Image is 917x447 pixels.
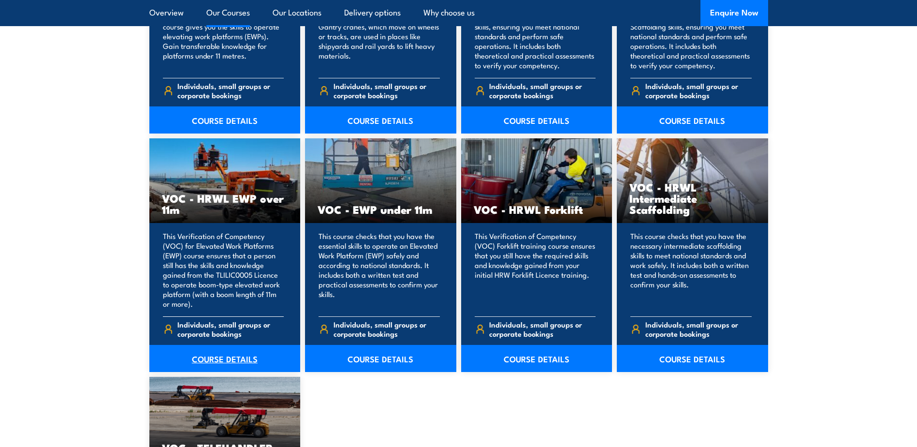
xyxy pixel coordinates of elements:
p: This Verification of Competency (VOC) course covers essential Scaffolding skills, ensuring you me... [630,2,752,70]
h3: VOC - HRWL Forklift [474,204,600,215]
p: This Verification of Competency (VOC) for Elevated Work Platforms (EWP) course ensures that a per... [163,231,284,309]
span: Individuals, small groups or corporate bookings [334,81,440,100]
a: COURSE DETAILS [461,345,612,372]
a: COURSE DETAILS [149,106,301,134]
h3: VOC - HRWL EWP over 11m [162,193,288,215]
a: COURSE DETAILS [461,106,612,134]
a: COURSE DETAILS [149,345,301,372]
h3: VOC - EWP under 11m [318,204,444,215]
h3: VOC - HRWL Intermediate Scaffolding [629,181,756,215]
a: COURSE DETAILS [617,345,768,372]
span: Individuals, small groups or corporate bookings [334,320,440,338]
p: Learn to safely operate bridge and gantry cranes with this course. Gantry cranes, which move on w... [319,2,440,70]
span: Individuals, small groups or corporate bookings [645,81,752,100]
p: This course checks that you have the necessary intermediate scaffolding skills to meet national s... [630,231,752,309]
p: This Verification of Competency (VOC) course covers essential rigging skills, ensuring you meet n... [475,2,596,70]
span: Individuals, small groups or corporate bookings [177,81,284,100]
a: COURSE DETAILS [305,106,456,134]
span: Individuals, small groups or corporate bookings [489,320,596,338]
a: COURSE DETAILS [617,106,768,134]
a: COURSE DETAILS [305,345,456,372]
span: Individuals, small groups or corporate bookings [177,320,284,338]
p: Accredited by the Elevating Work Platform Association (EWPA), this course gives you the skills to... [163,2,284,70]
span: Individuals, small groups or corporate bookings [645,320,752,338]
span: Individuals, small groups or corporate bookings [489,81,596,100]
p: This course checks that you have the essential skills to operate an Elevated Work Platform (EWP) ... [319,231,440,309]
p: This Verification of Competency (VOC) Forklift training course ensures that you still have the re... [475,231,596,309]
